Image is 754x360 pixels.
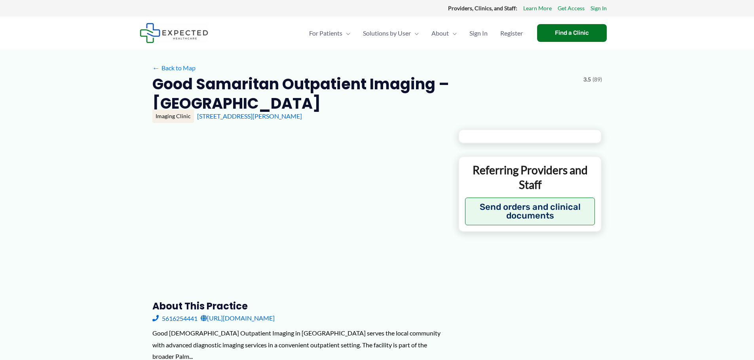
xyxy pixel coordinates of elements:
[500,19,523,47] span: Register
[449,19,457,47] span: Menu Toggle
[309,19,342,47] span: For Patients
[537,24,607,42] a: Find a Clinic
[342,19,350,47] span: Menu Toggle
[152,312,198,324] a: 5616254441
[303,19,357,47] a: For PatientsMenu Toggle
[152,74,577,113] h2: Good Samaritan Outpatient Imaging – [GEOGRAPHIC_DATA]
[197,112,302,120] a: [STREET_ADDRESS][PERSON_NAME]
[463,19,494,47] a: Sign In
[140,23,208,43] img: Expected Healthcare Logo - side, dark font, small
[494,19,529,47] a: Register
[593,74,602,85] span: (89)
[431,19,449,47] span: About
[152,109,194,123] div: Imaging Clinic
[201,312,275,324] a: [URL][DOMAIN_NAME]
[303,19,529,47] nav: Primary Site Navigation
[425,19,463,47] a: AboutMenu Toggle
[465,163,595,192] p: Referring Providers and Staff
[465,198,595,225] button: Send orders and clinical documents
[591,3,607,13] a: Sign In
[583,74,591,85] span: 3.5
[558,3,585,13] a: Get Access
[152,64,160,72] span: ←
[448,5,517,11] strong: Providers, Clinics, and Staff:
[152,300,446,312] h3: About this practice
[363,19,411,47] span: Solutions by User
[523,3,552,13] a: Learn More
[469,19,488,47] span: Sign In
[152,62,196,74] a: ←Back to Map
[357,19,425,47] a: Solutions by UserMenu Toggle
[411,19,419,47] span: Menu Toggle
